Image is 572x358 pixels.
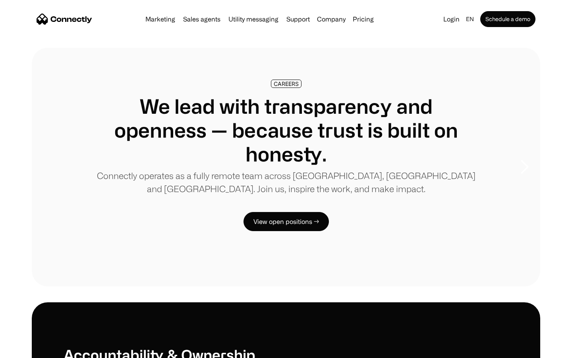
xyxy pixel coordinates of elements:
div: next slide [508,127,540,207]
a: View open positions → [243,212,329,231]
div: CAREERS [274,81,299,87]
div: en [466,14,474,25]
p: Connectly operates as a fully remote team across [GEOGRAPHIC_DATA], [GEOGRAPHIC_DATA] and [GEOGRA... [95,169,477,195]
ul: Language list [16,344,48,355]
div: carousel [32,48,540,286]
div: Company [315,14,348,25]
a: Sales agents [180,16,224,22]
a: Marketing [142,16,178,22]
div: en [463,14,479,25]
h1: We lead with transparency and openness — because trust is built on honesty. [95,94,477,166]
div: 1 of 8 [32,48,540,286]
a: Support [283,16,313,22]
a: Login [440,14,463,25]
a: Utility messaging [225,16,282,22]
a: Schedule a demo [480,11,535,27]
aside: Language selected: English [8,343,48,355]
div: Company [317,14,346,25]
a: home [37,13,92,25]
a: Pricing [350,16,377,22]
